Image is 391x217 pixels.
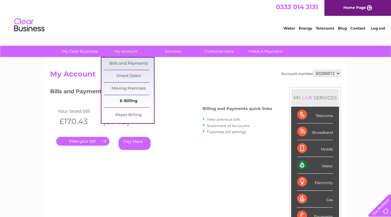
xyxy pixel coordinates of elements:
div: LIVE [301,95,314,101]
a: Telecoms [316,26,334,30]
a: Energy [299,26,312,30]
a: Customer Help [194,46,244,57]
a: Log out [371,26,385,30]
div: Clear Business is a trading name of Verastar Limited (registered in [GEOGRAPHIC_DATA] No. 3667643... [52,3,340,30]
a: Services [148,46,198,57]
div: Telecoms [297,107,333,123]
td: Your latest bill [56,107,100,115]
a: My Clear Business [55,46,105,57]
h2: My Account [50,70,341,81]
div: Broadband [297,123,333,140]
a: Pay Here [119,137,151,150]
h4: Billing and Payments quick links [203,106,272,111]
a: Water [283,26,295,30]
a: Moving Premises [104,83,154,95]
a: Paperless bill settings [207,130,246,134]
a: Make A Payment [240,46,291,57]
div: Mobile [297,140,333,157]
h3: Bills and Payments [50,87,272,98]
td: Invoice date [100,107,144,115]
div: Gas [297,191,333,208]
th: £170.43 [56,115,100,128]
div: Account number [281,70,341,77]
a: . [56,137,109,146]
a: Statement of Accounts [207,123,250,128]
a: Contact [350,26,365,30]
a: Paper Billing [104,109,154,121]
div: Electricity [297,174,333,190]
img: logo.png [14,16,45,34]
a: E-Billing [104,95,154,107]
a: Bills and Payments [104,58,154,70]
a: Direct Debit [104,70,154,82]
a: Blog [338,26,347,30]
th: [DATE] [100,115,144,128]
a: My Account [101,46,152,57]
div: Water [297,157,333,174]
div: MY SERVICES [291,89,339,106]
a: 0333 014 3131 [276,3,318,11]
a: View previous bills [207,117,240,122]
